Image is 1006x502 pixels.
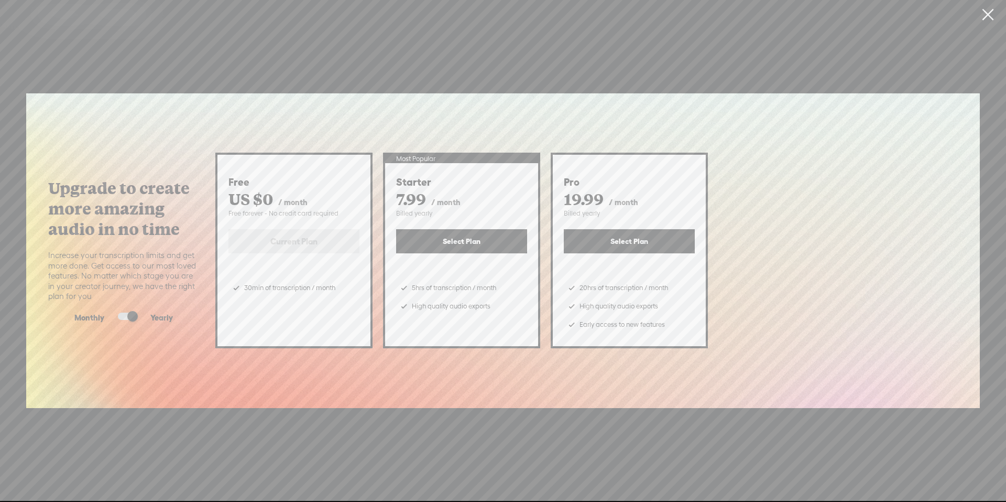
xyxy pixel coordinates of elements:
[396,176,527,189] div: Starter
[228,176,359,189] div: Free
[412,298,490,314] span: High quality audio exports
[564,188,604,209] span: 19.99
[396,209,527,218] div: Billed yearly
[74,313,104,323] span: Monthly
[412,280,496,296] span: 5hrs of transcription / month
[564,229,695,253] button: Select Plan
[579,317,665,333] span: Early access to new features
[228,188,273,209] span: US $0
[48,250,199,302] span: Increase your transcription limits and get more done. Get access to our most loved features. No m...
[431,198,461,207] span: / month
[48,178,199,239] label: Upgrade to create more amazing audio in no time
[150,313,173,323] span: Yearly
[244,280,335,296] span: 30min of transcription / month
[396,229,527,253] button: Select Plan
[564,176,695,189] div: Pro
[579,280,668,296] span: 20hrs of transcription / month
[609,198,638,207] span: / month
[228,209,359,218] div: Free forever - No credit card required
[396,188,426,209] span: 7.99
[579,298,658,314] span: High quality audio exports
[278,198,308,207] span: / month
[228,229,359,253] label: Current Plan
[385,155,538,164] div: Most Popular
[564,209,695,218] div: Billed yearly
